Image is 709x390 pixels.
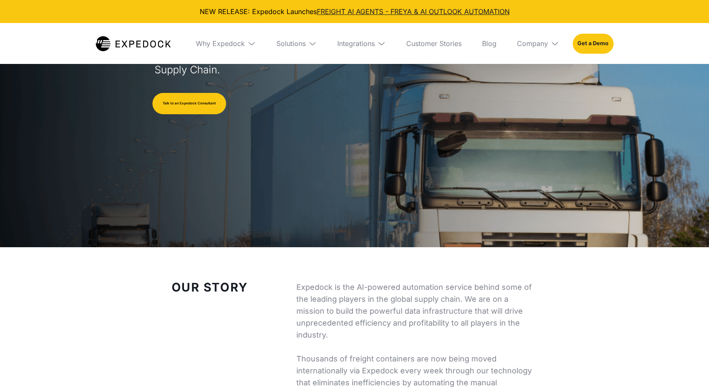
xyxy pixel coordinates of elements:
div: Integrations [337,39,375,48]
div: NEW RELEASE: Expedock Launches [7,7,702,16]
a: Blog [475,23,503,64]
div: Company [517,39,548,48]
a: Get a Demo [573,34,613,53]
strong: Our Story [172,280,248,295]
a: Customer Stories [399,23,468,64]
a: FREIGHT AI AGENTS - FREYA & AI OUTLOOK AUTOMATION [317,7,510,16]
div: Solutions [276,39,306,48]
a: Talk to an Expedock Consultant [152,93,226,114]
div: Why Expedock [196,39,245,48]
